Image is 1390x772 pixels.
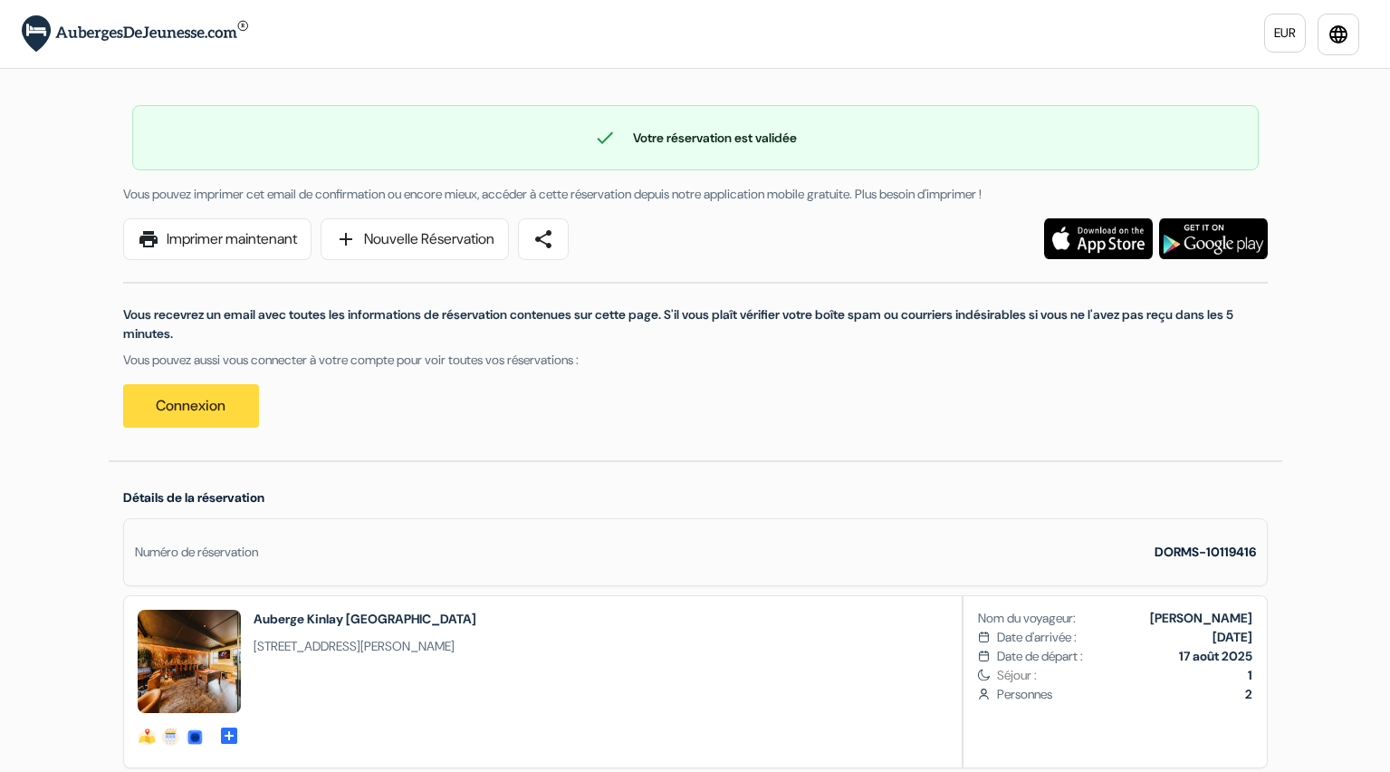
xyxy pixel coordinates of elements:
[978,609,1076,628] span: Nom du voyageur:
[1245,686,1252,702] b: 2
[133,127,1258,149] div: Votre réservation est validée
[218,725,240,743] span: add_box
[138,228,159,250] span: print
[997,628,1077,647] span: Date d'arrivée :
[335,228,357,250] span: add
[218,724,240,743] a: add_box
[254,637,476,656] span: [STREET_ADDRESS][PERSON_NAME]
[123,305,1268,343] p: Vous recevrez un email avec toutes les informations de réservation contenues sur cette page. S'il...
[123,489,264,506] span: Détails de la réservation
[22,15,248,53] img: AubergesDeJeunesse.com
[532,228,554,250] span: share
[997,647,1083,666] span: Date de départ :
[518,218,569,260] a: share
[997,666,1251,685] span: Séjour :
[1264,14,1306,53] a: EUR
[123,384,259,428] a: Connexion
[1213,629,1252,645] b: [DATE]
[138,610,241,713] img: _26232_17474043488573.jpg
[1179,648,1252,664] b: 17 août 2025
[123,351,1268,370] p: Vous pouvez aussi vous connecter à votre compte pour voir toutes vos réservations :
[123,186,982,202] span: Vous pouvez imprimer cet email de confirmation ou encore mieux, accéder à cette réservation depui...
[594,127,616,149] span: check
[1328,24,1349,45] i: language
[254,610,476,628] h2: Auberge Kinlay [GEOGRAPHIC_DATA]
[1155,544,1256,560] strong: DORMS-10119416
[321,218,509,260] a: addNouvelle Réservation
[1044,218,1153,259] img: Téléchargez l'application gratuite
[135,543,258,562] div: Numéro de réservation
[1159,218,1268,259] img: Téléchargez l'application gratuite
[123,218,312,260] a: printImprimer maintenant
[1248,667,1252,683] b: 1
[1318,14,1359,55] a: language
[997,685,1251,704] span: Personnes
[1150,610,1252,626] b: [PERSON_NAME]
